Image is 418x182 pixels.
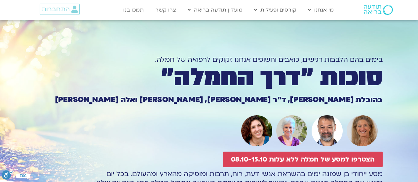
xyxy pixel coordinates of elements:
[364,5,393,15] img: תודעה בריאה
[251,4,300,16] a: קורסים ופעילות
[152,4,179,16] a: צרו קשר
[40,4,80,15] a: התחברות
[184,4,246,16] a: מועדון תודעה בריאה
[231,156,375,163] span: הצטרפו למסע של חמלה ללא עלות 08.10-15.10
[42,6,70,13] span: התחברות
[36,66,383,89] h1: סוכות ״דרך החמלה״
[36,55,383,64] h1: בימים בהם הלבבות רגישים, כואבים וחשופים אנחנו זקוקים לרפואה של חמלה.
[305,4,337,16] a: מי אנחנו
[36,96,383,103] h1: בהובלת [PERSON_NAME], ד״ר [PERSON_NAME], [PERSON_NAME] ואלה [PERSON_NAME]
[120,4,147,16] a: תמכו בנו
[223,152,383,167] a: הצטרפו למסע של חמלה ללא עלות 08.10-15.10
